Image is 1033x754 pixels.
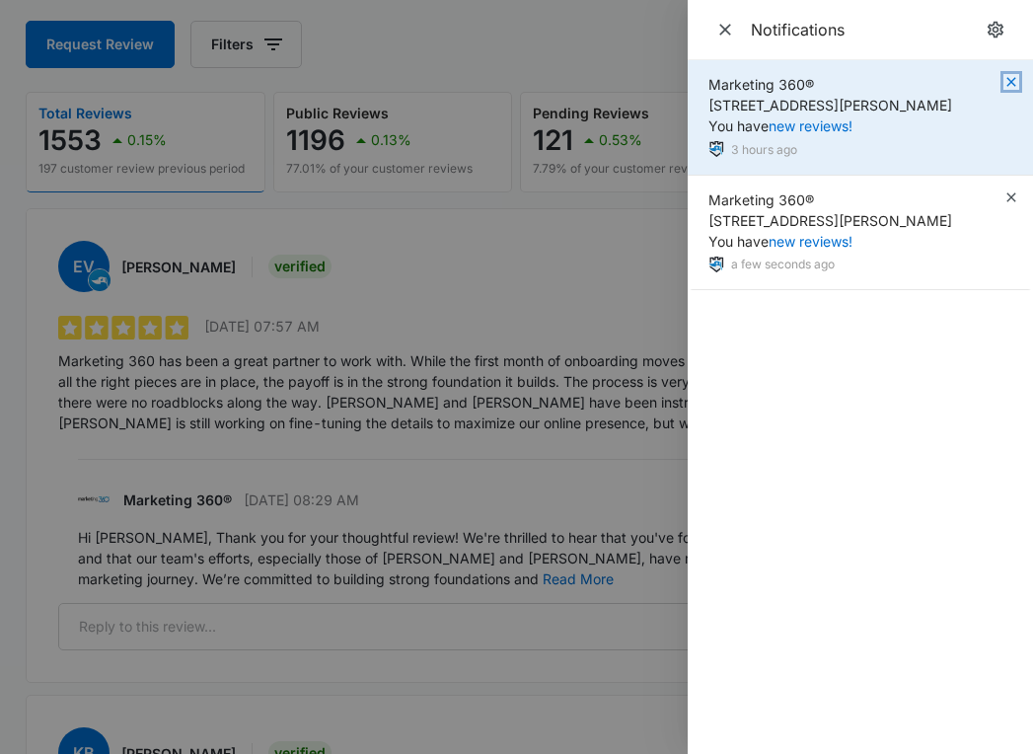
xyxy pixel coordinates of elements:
[769,117,852,134] a: new reviews!
[708,191,952,250] span: Marketing 360® [STREET_ADDRESS][PERSON_NAME] You have
[751,19,982,40] div: Notifications
[769,233,852,250] a: new reviews!
[982,16,1009,43] a: notifications.title
[708,76,952,134] span: Marketing 360® [STREET_ADDRESS][PERSON_NAME] You have
[708,255,952,275] div: a few seconds ago
[711,16,739,43] button: Close
[708,140,952,161] div: 3 hours ago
